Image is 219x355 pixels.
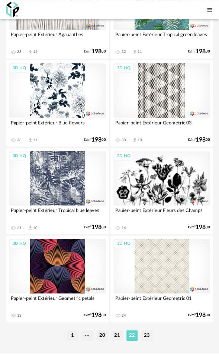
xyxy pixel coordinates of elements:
span: 198 [91,49,102,54]
a: 3D HQ Papier-peint Extérieur Geometric 03 30 Download icon 10 €/m²19800 [110,60,213,146]
div: Papier-peint Extérieur Geometric 03 [113,118,210,133]
span: 198 [91,137,102,142]
div: Papier-peint Extérieur Geometric 01 [113,293,210,308]
a: 3D HQ Papier-peint Extérieur Blue flowers 38 Download icon 11 €/m²19800 [6,60,109,146]
span: Menu icon [206,6,213,13]
span: 198 [196,225,206,229]
div: 3D HQ [114,63,134,73]
div: 10 [138,137,142,142]
span: 198 [196,313,206,317]
a: 3D HQ Papier-peint Extérieur Tropical blue leaves 21 Download icon 10 €/m²19800 [6,148,109,234]
div: 11 [138,50,142,54]
div: 14 [122,225,126,230]
a: 3D HQ Papier-peint Extérieur Geometric 01 24 €/m²19800 [110,235,213,322]
div: Papier-peint Extérieur Tropical green leaves [113,30,210,45]
li: 23 [141,330,152,340]
div: Papier-peint Extérieur Fleurs des Champs [113,205,210,220]
span: Download icon [132,49,138,55]
div: €/m² 00 [84,313,106,317]
div: 3D HQ [114,239,134,248]
div: €/m² 00 [84,137,106,142]
span: Download icon [132,137,138,143]
div: €/m² 00 [188,49,210,54]
div: €/m² 00 [84,225,106,229]
div: Papier-peint Extérieur Blue flowers [9,118,106,133]
div: Papier-peint Extérieur Geometric petals [9,293,106,308]
span: Download icon [28,49,33,55]
div: 10 [33,225,38,230]
div: 11 [33,137,38,142]
div: 24 [122,313,126,317]
span: Download icon [28,137,33,143]
span: 198 [91,313,102,317]
li: 21 [112,330,123,340]
li: 20 [97,330,108,340]
div: 12 [33,50,38,54]
img: OXP [6,2,19,17]
div: Papier-peint Extérieur Agapanthes [9,30,106,45]
div: 3D HQ [9,151,29,161]
li: 1 [67,330,78,340]
div: 13 [17,313,22,317]
div: €/m² 00 [188,225,210,229]
div: Papier-peint Extérieur Tropical blue leaves [9,205,106,220]
div: 32 [122,50,126,54]
div: 3D HQ [114,151,134,161]
span: 198 [91,225,102,229]
a: 3D HQ Papier-peint Extérieur Fleurs des Champs 14 €/m²19800 [110,148,213,234]
div: €/m² 00 [188,313,210,317]
div: 28 [17,50,22,54]
span: 198 [196,49,206,54]
span: Download icon [28,225,33,230]
div: 30 [122,137,126,142]
div: 3D HQ [9,63,29,73]
div: €/m² 00 [84,49,106,54]
li: 22 [126,330,138,340]
span: 198 [196,137,206,142]
div: 38 [17,137,22,142]
div: 3D HQ [9,239,29,248]
a: 3D HQ Papier-peint Extérieur Geometric petals 13 €/m²19800 [6,235,109,322]
div: 21 [17,225,22,230]
div: €/m² 00 [188,137,210,142]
